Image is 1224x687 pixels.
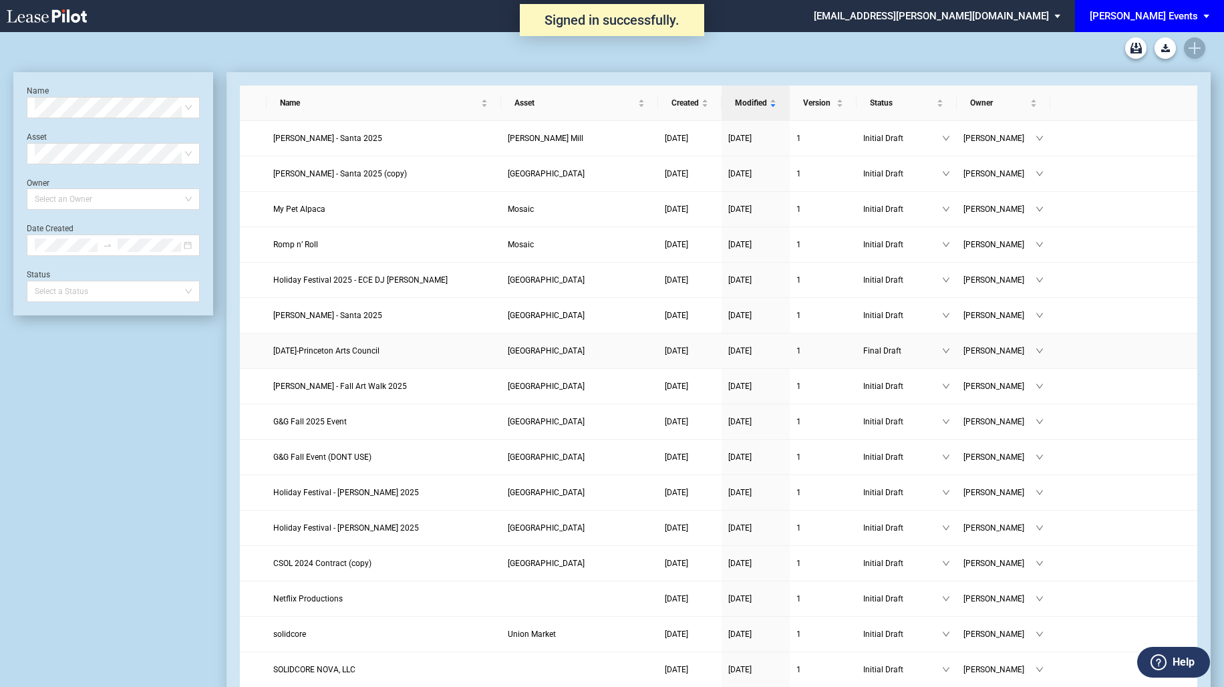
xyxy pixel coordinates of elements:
[665,523,688,533] span: [DATE]
[27,132,47,142] label: Asset
[1090,10,1198,22] div: [PERSON_NAME] Events
[728,450,783,464] a: [DATE]
[863,486,942,499] span: Initial Draft
[942,241,950,249] span: down
[942,489,950,497] span: down
[1036,205,1044,213] span: down
[728,452,752,462] span: [DATE]
[665,202,715,216] a: [DATE]
[796,450,850,464] a: 1
[273,240,318,249] span: Romp n’ Roll
[273,275,448,285] span: Holiday Festival 2025 - ECE DJ Ben Felton
[803,96,834,110] span: Version
[728,592,783,605] a: [DATE]
[728,273,783,287] a: [DATE]
[728,663,783,676] a: [DATE]
[665,663,715,676] a: [DATE]
[942,559,950,567] span: down
[942,311,950,319] span: down
[728,559,752,568] span: [DATE]
[796,240,801,249] span: 1
[508,486,651,499] a: [GEOGRAPHIC_DATA]
[1137,647,1210,678] button: Help
[796,521,850,535] a: 1
[665,592,715,605] a: [DATE]
[963,132,1036,145] span: [PERSON_NAME]
[863,592,942,605] span: Initial Draft
[942,170,950,178] span: down
[728,415,783,428] a: [DATE]
[796,452,801,462] span: 1
[671,96,699,110] span: Created
[658,86,722,121] th: Created
[796,311,801,320] span: 1
[1036,311,1044,319] span: down
[665,557,715,570] a: [DATE]
[796,132,850,145] a: 1
[796,415,850,428] a: 1
[728,238,783,251] a: [DATE]
[1036,559,1044,567] span: down
[273,559,371,568] span: CSOL 2024 Contract (copy)
[796,167,850,180] a: 1
[728,204,752,214] span: [DATE]
[942,347,950,355] span: down
[665,488,688,497] span: [DATE]
[857,86,957,121] th: Status
[273,628,494,641] a: solidcore
[508,202,651,216] a: Mosaic
[273,273,494,287] a: Holiday Festival 2025 - ECE DJ [PERSON_NAME]
[863,202,942,216] span: Initial Draft
[665,169,688,178] span: [DATE]
[728,488,752,497] span: [DATE]
[728,167,783,180] a: [DATE]
[1036,630,1044,638] span: down
[1036,524,1044,532] span: down
[273,311,382,320] span: Edwin McCora - Santa 2025
[1036,382,1044,390] span: down
[508,559,585,568] span: Freshfields Village
[863,238,942,251] span: Initial Draft
[27,178,49,188] label: Owner
[963,344,1036,358] span: [PERSON_NAME]
[863,415,942,428] span: Initial Draft
[796,665,801,674] span: 1
[728,523,752,533] span: [DATE]
[963,167,1036,180] span: [PERSON_NAME]
[796,557,850,570] a: 1
[863,521,942,535] span: Initial Draft
[508,380,651,393] a: [GEOGRAPHIC_DATA]
[863,450,942,464] span: Initial Draft
[942,382,950,390] span: down
[1036,170,1044,178] span: down
[273,202,494,216] a: My Pet Alpaca
[942,276,950,284] span: down
[665,415,715,428] a: [DATE]
[508,382,585,391] span: Freshfields Village
[273,309,494,322] a: [PERSON_NAME] - Santa 2025
[665,134,688,143] span: [DATE]
[796,273,850,287] a: 1
[863,132,942,145] span: Initial Draft
[514,96,635,110] span: Asset
[273,415,494,428] a: G&G Fall 2025 Event
[728,134,752,143] span: [DATE]
[27,270,50,279] label: Status
[665,204,688,214] span: [DATE]
[273,204,325,214] span: My Pet Alpaca
[796,628,850,641] a: 1
[103,241,112,250] span: to
[963,380,1036,393] span: [PERSON_NAME]
[796,594,801,603] span: 1
[273,380,494,393] a: [PERSON_NAME] - Fall Art Walk 2025
[665,344,715,358] a: [DATE]
[963,238,1036,251] span: [PERSON_NAME]
[863,557,942,570] span: Initial Draft
[273,132,494,145] a: [PERSON_NAME] - Santa 2025
[796,523,801,533] span: 1
[665,273,715,287] a: [DATE]
[273,488,419,497] span: Holiday Festival - Dave Landeo 2025
[796,346,801,356] span: 1
[870,96,934,110] span: Status
[665,132,715,145] a: [DATE]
